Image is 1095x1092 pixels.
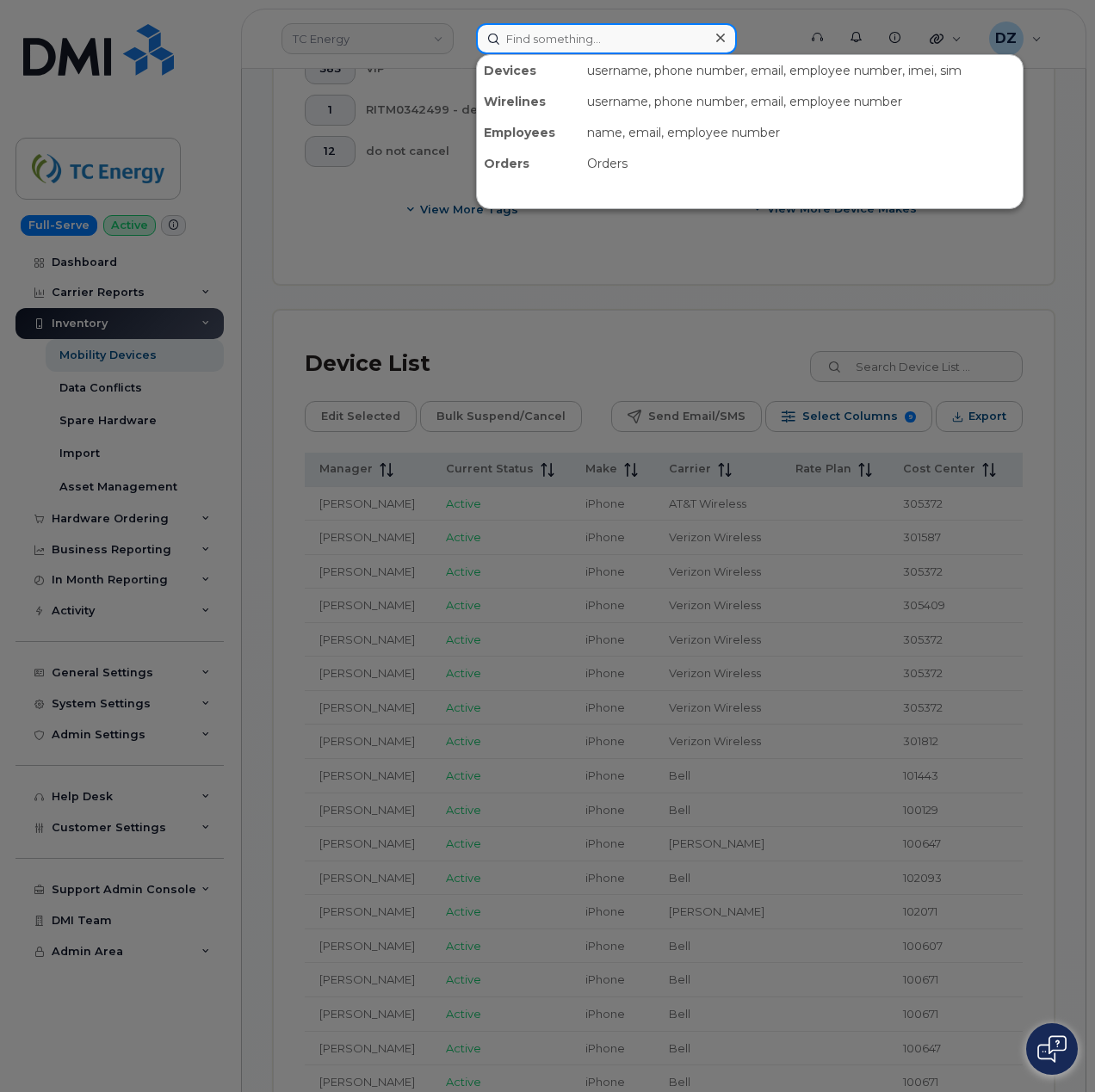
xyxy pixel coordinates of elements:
div: Orders [477,148,580,179]
div: username, phone number, email, employee number [580,86,1023,117]
input: Find something... [476,23,737,54]
div: Devices [477,55,580,86]
div: username, phone number, email, employee number, imei, sim [580,55,1023,86]
div: Employees [477,117,580,148]
div: Wirelines [477,86,580,117]
img: Open chat [1037,1035,1067,1063]
div: Orders [580,148,1023,179]
div: name, email, employee number [580,117,1023,148]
